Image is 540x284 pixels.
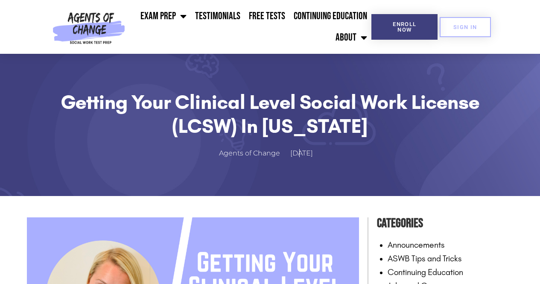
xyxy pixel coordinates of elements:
a: Free Tests [245,6,289,27]
a: Continuing Education [289,6,371,27]
a: Continuing Education [388,267,463,277]
a: Exam Prep [136,6,191,27]
span: SIGN IN [453,24,477,30]
h1: Getting Your Clinical Level Social Work License (LCSW) in [US_STATE] [48,90,492,138]
nav: Menu [128,6,371,48]
a: Agents of Change [219,147,289,160]
a: SIGN IN [440,17,491,37]
span: Agents of Change [219,147,280,160]
span: Enroll Now [385,21,424,32]
h4: Categories [377,213,514,234]
a: Announcements [388,240,445,250]
a: [DATE] [290,147,321,160]
a: Testimonials [191,6,245,27]
a: ASWB Tips and Tricks [388,253,462,264]
a: About [331,27,371,48]
time: [DATE] [290,149,313,157]
a: Enroll Now [371,14,438,40]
